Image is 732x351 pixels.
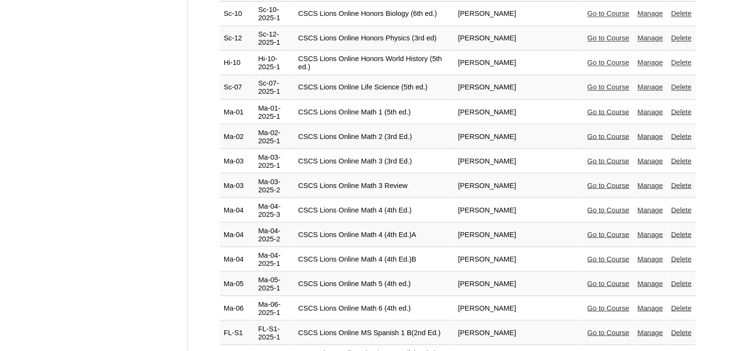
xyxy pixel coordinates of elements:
td: Ma-02 [220,125,254,149]
a: Manage [637,328,663,336]
td: Sc-07-2025-1 [254,75,294,100]
td: Hi-10-2025-1 [254,51,294,75]
td: [PERSON_NAME] [454,272,583,296]
td: CSCS Lions Online Honors World History (5th ed.) [294,51,453,75]
td: Ma-01 [220,100,254,124]
a: Delete [671,108,691,115]
td: CSCS Lions Online Math 2 (3rd Ed.) [294,125,453,149]
a: Delete [671,206,691,213]
td: CSCS Lions Online Math 6 (4th ed.) [294,296,453,320]
a: Manage [637,132,663,140]
td: Sc-10-2025-1 [254,2,294,26]
td: CSCS Lions Online Math 3 (3rd Ed.) [294,149,453,173]
td: Ma-03 [220,149,254,173]
td: CSCS Lions Online Math 3 Review [294,174,453,198]
td: Ma-05-2025-1 [254,272,294,296]
a: Manage [637,34,663,42]
td: CSCS Lions Online Math 4 (4th Ed.)A [294,223,453,247]
a: Manage [637,59,663,66]
td: [PERSON_NAME] [454,100,583,124]
a: Delete [671,34,691,42]
td: CSCS Lions Online Math 4 (4th Ed.)B [294,247,453,271]
td: CSCS Lions Online Honors Biology (6th ed.) [294,2,453,26]
td: Ma-01-2025-1 [254,100,294,124]
a: Manage [637,230,663,238]
a: Delete [671,230,691,238]
td: Ma-04-2025-3 [254,198,294,222]
a: Delete [671,304,691,312]
a: Go to Course [587,34,629,42]
a: Go to Course [587,108,629,115]
td: [PERSON_NAME] [454,2,583,26]
a: Go to Course [587,206,629,213]
a: Delete [671,157,691,164]
td: Sc-12 [220,26,254,50]
a: Manage [637,10,663,17]
a: Manage [637,255,663,263]
td: Ma-03-2025-1 [254,149,294,173]
td: Sc-12-2025-1 [254,26,294,50]
td: [PERSON_NAME] [454,51,583,75]
a: Go to Course [587,304,629,312]
td: CSCS Lions Online Math 5 (4th ed.) [294,272,453,296]
a: Manage [637,108,663,115]
td: [PERSON_NAME] [454,321,583,345]
td: Ma-04 [220,247,254,271]
a: Manage [637,304,663,312]
td: [PERSON_NAME] [454,75,583,100]
td: Ma-02-2025-1 [254,125,294,149]
td: CSCS Lions Online Math 1 (5th ed.) [294,100,453,124]
td: [PERSON_NAME] [454,26,583,50]
td: Ma-04-2025-2 [254,223,294,247]
td: Ma-04 [220,223,254,247]
td: Ma-03-2025-2 [254,174,294,198]
a: Manage [637,83,663,91]
td: FL-S1 [220,321,254,345]
td: Ma-04-2025-1 [254,247,294,271]
a: Delete [671,255,691,263]
a: Go to Course [587,157,629,164]
a: Go to Course [587,255,629,263]
a: Manage [637,279,663,287]
a: Go to Course [587,328,629,336]
a: Delete [671,132,691,140]
td: [PERSON_NAME] [454,247,583,271]
td: [PERSON_NAME] [454,125,583,149]
td: [PERSON_NAME] [454,296,583,320]
a: Go to Course [587,132,629,140]
a: Delete [671,279,691,287]
a: Go to Course [587,59,629,66]
a: Delete [671,59,691,66]
td: Ma-06-2025-1 [254,296,294,320]
a: Manage [637,181,663,189]
a: Delete [671,10,691,17]
a: Delete [671,83,691,91]
td: [PERSON_NAME] [454,223,583,247]
td: Ma-06 [220,296,254,320]
td: CSCS Lions Online Math 4 (4th Ed.) [294,198,453,222]
td: CSCS Lions Online Life Science (5th ed.) [294,75,453,100]
a: Delete [671,328,691,336]
td: [PERSON_NAME] [454,149,583,173]
a: Manage [637,157,663,164]
a: Go to Course [587,83,629,91]
a: Manage [637,206,663,213]
td: Sc-07 [220,75,254,100]
a: Go to Course [587,230,629,238]
td: [PERSON_NAME] [454,174,583,198]
td: Ma-03 [220,174,254,198]
td: CSCS Lions Online Honors Physics (3rd ed) [294,26,453,50]
td: CSCS Lions Online MS Spanish 1 B(2nd Ed.) [294,321,453,345]
a: Go to Course [587,10,629,17]
a: Delete [671,181,691,189]
td: Sc-10 [220,2,254,26]
td: Hi-10 [220,51,254,75]
td: FL-S1-2025-1 [254,321,294,345]
td: Ma-05 [220,272,254,296]
a: Go to Course [587,181,629,189]
a: Go to Course [587,279,629,287]
td: Ma-04 [220,198,254,222]
td: [PERSON_NAME] [454,198,583,222]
